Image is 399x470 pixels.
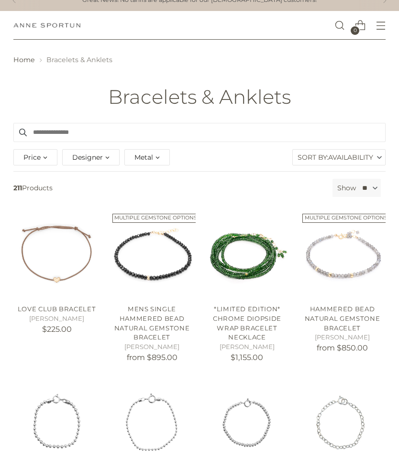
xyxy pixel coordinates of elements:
h5: [PERSON_NAME] [204,342,291,352]
h5: [PERSON_NAME] [109,342,196,352]
span: Price [23,152,41,163]
a: *Limited Edition* Chrome Diopside Wrap Bracelet Necklace [204,210,291,297]
nav: breadcrumbs [13,55,386,65]
a: Love Club Bracelet [13,210,100,297]
a: Mens Single Hammered Bead Natural Gemstone Bracelet [109,210,196,297]
a: Anne Sportun Fine Jewellery [13,23,80,28]
a: Open search modal [330,16,349,35]
a: 3mm Ball Chain Bracelet [109,379,196,466]
label: Show [337,183,356,193]
span: Availability [328,150,373,165]
h1: Bracelets & Anklets [108,87,291,108]
span: Metal [134,152,153,163]
a: 4mm Ball Chain Bracelet [13,379,100,466]
h5: [PERSON_NAME] [13,314,100,324]
a: Home [13,55,35,64]
a: Love Club Bracelet [18,305,96,313]
p: from $850.00 [299,342,386,354]
span: Bracelets & Anklets [46,55,112,64]
span: Products [10,179,329,197]
a: Bold Cable Chain Bracelet [299,379,386,466]
a: Hammered Bead Natural Gemstone Bracelet [299,210,386,297]
a: Open cart modal [350,16,370,35]
a: Hammered Bead Natural Gemstone Bracelet [305,305,380,331]
input: Search products [13,123,386,142]
a: 4mm Beaded Chain Bracelet [204,379,291,466]
p: from $895.00 [109,352,196,363]
a: Mens Single Hammered Bead Natural Gemstone Bracelet [114,305,190,341]
button: Open menu modal [371,16,390,35]
span: Designer [72,152,103,163]
span: $1,155.00 [231,353,263,362]
label: Sort By:Availability [293,150,385,165]
span: $225.00 [42,325,72,334]
a: *Limited Edition* Chrome Diopside Wrap Bracelet Necklace [213,305,281,341]
h5: [PERSON_NAME] [299,333,386,342]
b: 211 [13,184,22,192]
span: 0 [351,26,359,35]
